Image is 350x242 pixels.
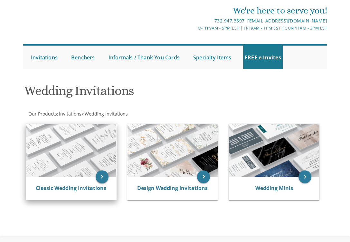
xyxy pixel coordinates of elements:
[24,84,326,103] h1: Wedding Invitations
[84,111,128,117] a: Wedding Invitations
[29,46,59,69] a: Invitations
[247,18,327,24] a: [EMAIL_ADDRESS][DOMAIN_NAME]
[107,46,181,69] a: Informals / Thank You Cards
[125,25,327,31] div: M-Th 9am - 5pm EST | Fri 9am - 1pm EST | Sun 11am - 3pm EST
[96,170,109,183] a: keyboard_arrow_right
[36,185,106,192] a: Classic Wedding Invitations
[298,170,311,183] a: keyboard_arrow_right
[70,46,97,69] a: Benchers
[26,124,116,177] img: Classic Wedding Invitations
[197,170,210,183] a: keyboard_arrow_right
[23,111,327,117] div: :
[137,185,208,192] a: Design Wedding Invitations
[59,111,81,117] span: Invitations
[85,111,128,117] span: Wedding Invitations
[125,17,327,25] div: |
[125,4,327,17] div: We're here to serve you!
[214,18,245,24] a: 732.947.3597
[128,124,218,177] img: Design Wedding Invitations
[192,46,233,69] a: Specialty Items
[58,111,81,117] a: Invitations
[81,111,128,117] span: >
[243,46,283,69] a: FREE e-Invites
[229,124,319,177] img: Wedding Minis
[28,111,57,117] a: Our Products
[255,185,293,192] a: Wedding Minis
